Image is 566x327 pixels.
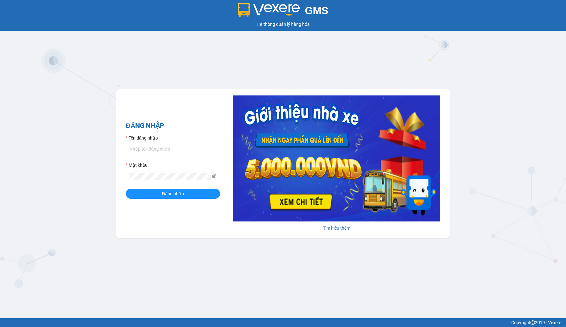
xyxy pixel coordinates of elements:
img: banner-0 [233,95,440,221]
label: Mật khẩu [126,162,147,169]
div: Tìm hiểu thêm [233,225,440,232]
input: Tên đăng nhập [126,144,220,154]
div: Hệ thống quản lý hàng hóa [2,21,564,28]
button: Đăng nhập [126,189,220,199]
h2: ĐĂNG NHẬP [126,121,220,131]
input: Mật khẩu [130,173,211,180]
span: Đăng nhập [162,190,184,197]
span: copyright [530,320,535,325]
span: eye-invisible [212,174,216,178]
img: logo 2 [238,3,300,17]
a: GMS [238,9,329,14]
span: GMS [305,5,328,16]
div: Copyright 2019 - Vexere [5,319,561,326]
label: Tên đăng nhập [126,135,158,141]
